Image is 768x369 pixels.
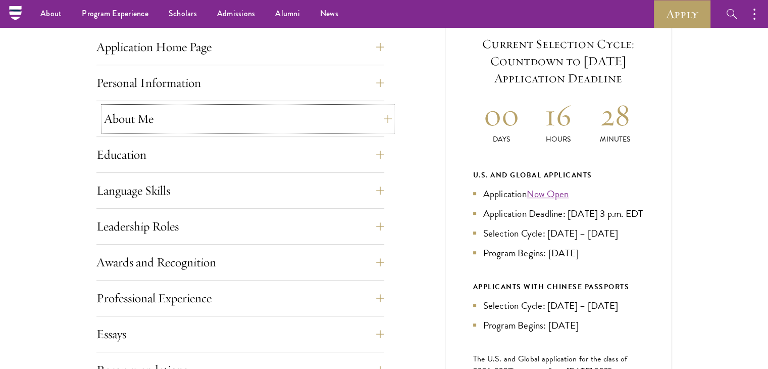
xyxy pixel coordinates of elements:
button: Essays [96,322,384,346]
button: Application Home Page [96,35,384,59]
button: Awards and Recognition [96,250,384,274]
li: Application Deadline: [DATE] 3 p.m. EDT [473,206,644,221]
h2: 00 [473,96,530,134]
button: Professional Experience [96,286,384,310]
button: Personal Information [96,71,384,95]
button: Language Skills [96,178,384,203]
h2: 16 [530,96,587,134]
li: Selection Cycle: [DATE] – [DATE] [473,226,644,241]
button: Leadership Roles [96,214,384,239]
li: Application [473,187,644,201]
button: About Me [104,107,392,131]
li: Program Begins: [DATE] [473,318,644,333]
button: Education [96,143,384,167]
div: U.S. and Global Applicants [473,169,644,181]
li: Selection Cycle: [DATE] – [DATE] [473,298,644,313]
a: Now Open [527,187,569,201]
h2: 28 [587,96,644,134]
li: Program Begins: [DATE] [473,246,644,260]
div: APPLICANTS WITH CHINESE PASSPORTS [473,281,644,293]
p: Days [473,134,530,145]
p: Hours [530,134,587,145]
p: Minutes [587,134,644,145]
h5: Current Selection Cycle: Countdown to [DATE] Application Deadline [473,35,644,87]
